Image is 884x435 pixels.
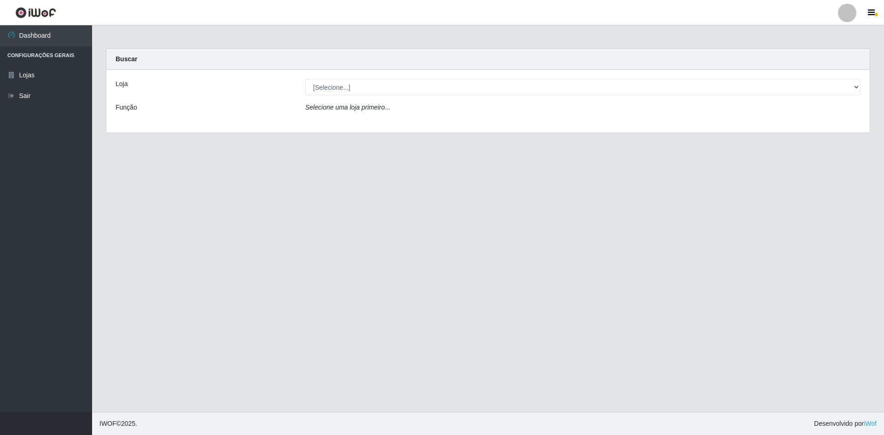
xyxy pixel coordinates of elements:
strong: Buscar [116,55,137,63]
span: © 2025 . [99,419,137,429]
img: CoreUI Logo [15,7,56,18]
span: Desenvolvido por [814,419,877,429]
span: IWOF [99,420,116,427]
label: Função [116,103,137,112]
i: Selecione uma loja primeiro... [305,104,390,111]
a: iWof [864,420,877,427]
label: Loja [116,79,128,89]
